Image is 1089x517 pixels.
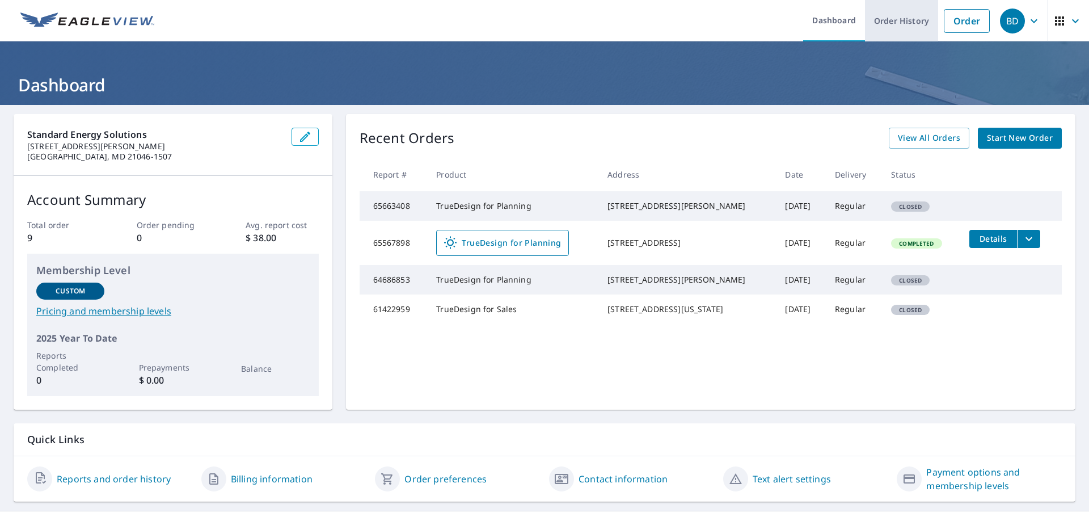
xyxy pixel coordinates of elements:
[137,231,209,245] p: 0
[427,191,598,221] td: TrueDesign for Planning
[898,131,960,145] span: View All Orders
[36,373,104,387] p: 0
[444,236,561,250] span: TrueDesign for Planning
[753,472,831,486] a: Text alert settings
[246,231,318,245] p: $ 38.00
[607,237,767,249] div: [STREET_ADDRESS]
[579,472,668,486] a: Contact information
[57,472,171,486] a: Reports and order history
[20,12,154,30] img: EV Logo
[826,221,882,265] td: Regular
[360,191,428,221] td: 65663408
[882,158,960,191] th: Status
[137,219,209,231] p: Order pending
[36,331,310,345] p: 2025 Year To Date
[27,219,100,231] p: Total order
[1017,230,1040,248] button: filesDropdownBtn-65567898
[27,231,100,245] p: 9
[36,350,104,373] p: Reports Completed
[826,158,882,191] th: Delivery
[27,432,1062,447] p: Quick Links
[776,221,826,265] td: [DATE]
[969,230,1017,248] button: detailsBtn-65567898
[427,265,598,295] td: TrueDesign for Planning
[360,265,428,295] td: 64686853
[427,158,598,191] th: Product
[404,472,487,486] a: Order preferences
[892,276,928,284] span: Closed
[427,295,598,324] td: TrueDesign for Sales
[598,158,776,191] th: Address
[231,472,313,486] a: Billing information
[976,233,1010,244] span: Details
[826,295,882,324] td: Regular
[889,128,969,149] a: View All Orders
[360,295,428,324] td: 61422959
[27,141,282,152] p: [STREET_ADDRESS][PERSON_NAME]
[892,239,940,247] span: Completed
[978,128,1062,149] a: Start New Order
[926,465,1062,493] a: Payment options and membership levels
[892,306,928,314] span: Closed
[14,73,1075,96] h1: Dashboard
[987,131,1053,145] span: Start New Order
[776,158,826,191] th: Date
[360,221,428,265] td: 65567898
[139,373,207,387] p: $ 0.00
[776,295,826,324] td: [DATE]
[360,128,455,149] p: Recent Orders
[826,191,882,221] td: Regular
[944,9,990,33] a: Order
[139,362,207,373] p: Prepayments
[27,152,282,162] p: [GEOGRAPHIC_DATA], MD 21046-1507
[27,190,319,210] p: Account Summary
[241,363,309,375] p: Balance
[360,158,428,191] th: Report #
[776,265,826,295] td: [DATE]
[56,286,85,296] p: Custom
[246,219,318,231] p: Avg. report cost
[776,191,826,221] td: [DATE]
[436,230,568,256] a: TrueDesign for Planning
[27,128,282,141] p: Standard Energy Solutions
[826,265,882,295] td: Regular
[36,304,310,318] a: Pricing and membership levels
[1000,9,1025,33] div: BD
[607,304,767,315] div: [STREET_ADDRESS][US_STATE]
[892,203,928,211] span: Closed
[36,263,310,278] p: Membership Level
[607,274,767,285] div: [STREET_ADDRESS][PERSON_NAME]
[607,200,767,212] div: [STREET_ADDRESS][PERSON_NAME]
